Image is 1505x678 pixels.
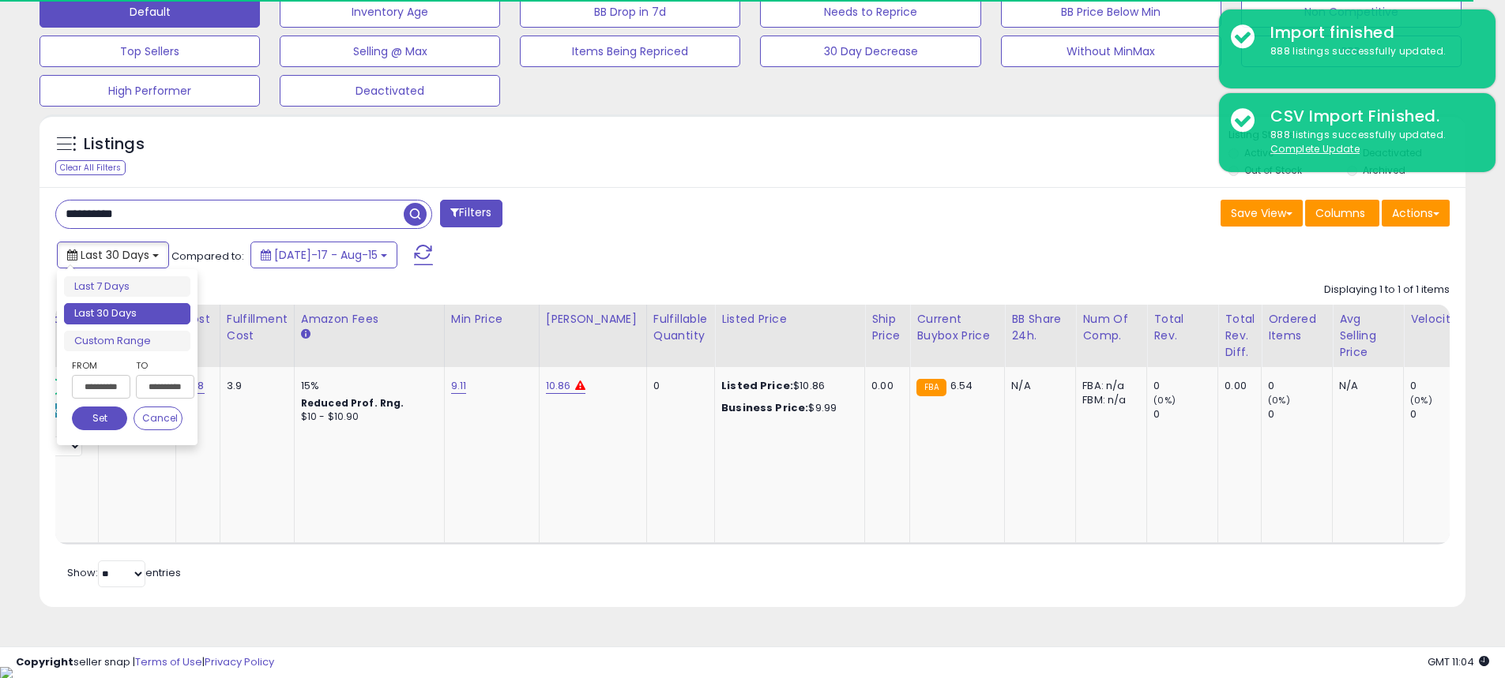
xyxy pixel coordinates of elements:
button: Selling @ Max [280,36,500,67]
div: Amazon Fees [301,311,438,328]
div: 888 listings successfully updated. [1259,44,1484,59]
div: FBA: n/a [1082,379,1134,393]
button: Columns [1305,200,1379,227]
button: Deactivated [280,75,500,107]
div: Amazon AI * [24,403,86,418]
div: Preset: [24,421,86,456]
button: Cancel [134,406,182,430]
div: $10 - $10.90 [301,410,432,424]
span: [DATE]-17 - Aug-15 [274,247,378,263]
div: BB Share 24h. [1011,311,1069,344]
div: FBM: n/a [1082,393,1134,407]
div: Ordered Items [1268,311,1326,344]
b: Business Price: [721,400,808,415]
div: 0 [1268,407,1332,421]
strong: Copyright [16,654,73,669]
h5: Listings [84,133,145,155]
small: (0%) [1153,394,1176,406]
div: Total Rev. Diff. [1225,311,1255,361]
button: Filters [440,200,502,227]
button: Items Being Repriced [520,36,740,67]
li: Custom Range [64,331,190,352]
div: Clear All Filters [55,160,126,175]
div: 0 [1153,407,1217,421]
span: Compared to: [171,249,244,264]
u: Complete Update [1270,142,1360,155]
div: 0.00 [1225,379,1249,393]
b: Reduced Prof. Rng. [301,396,404,410]
div: 0 [653,379,702,393]
small: Amazon Fees. [301,328,310,342]
b: Listed Price: [721,378,793,393]
a: 9.11 [451,378,467,394]
div: N/A [1339,379,1391,393]
div: 15% [301,379,432,393]
div: $9.99 [721,401,852,415]
a: Privacy Policy [205,654,274,669]
button: [DATE]-17 - Aug-15 [250,242,397,268]
button: Last 30 Days [57,242,169,268]
div: 0 [1410,379,1474,393]
button: 30 Day Decrease [760,36,980,67]
div: 3.9 [227,379,282,393]
div: seller snap | | [16,655,274,670]
li: Last 7 Days [64,276,190,298]
span: 2025-09-15 11:04 GMT [1428,654,1489,669]
div: 0 [1410,407,1474,421]
button: Without MinMax [1001,36,1221,67]
label: To [136,358,182,373]
button: Top Sellers [40,36,260,67]
div: 0 [1268,379,1332,393]
div: [PERSON_NAME] [546,311,640,328]
label: From [72,358,127,373]
div: N/A [1011,379,1063,393]
button: Set [72,406,127,430]
span: Show: entries [67,565,181,580]
div: Listed Price [721,311,858,328]
div: 0.00 [871,379,897,393]
small: FBA [916,379,946,396]
div: CSV Import Finished. [1259,105,1484,128]
a: 10.86 [546,378,571,394]
div: Total Rev. [1153,311,1211,344]
small: (0%) [1410,394,1432,406]
div: Num of Comp. [1082,311,1140,344]
div: Displaying 1 to 1 of 1 items [1324,283,1450,298]
div: Current Buybox Price [916,311,998,344]
div: Velocity [1410,311,1468,328]
li: Last 30 Days [64,303,190,324]
div: Fulfillable Quantity [653,311,708,344]
div: Avg Selling Price [1339,311,1397,361]
div: $10.86 [721,379,852,393]
button: Actions [1382,200,1450,227]
a: Terms of Use [135,654,202,669]
span: Last 30 Days [81,247,149,263]
small: (0%) [1268,394,1290,406]
div: 0 [1153,379,1217,393]
div: Fulfillment Cost [227,311,288,344]
div: Min Price [451,311,532,328]
div: 888 listings successfully updated. [1259,128,1484,157]
div: Import finished [1259,21,1484,44]
button: Save View [1221,200,1303,227]
span: 6.54 [950,378,973,393]
span: Columns [1315,205,1365,221]
button: High Performer [40,75,260,107]
div: Ship Price [871,311,903,344]
div: Cost [182,311,213,328]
